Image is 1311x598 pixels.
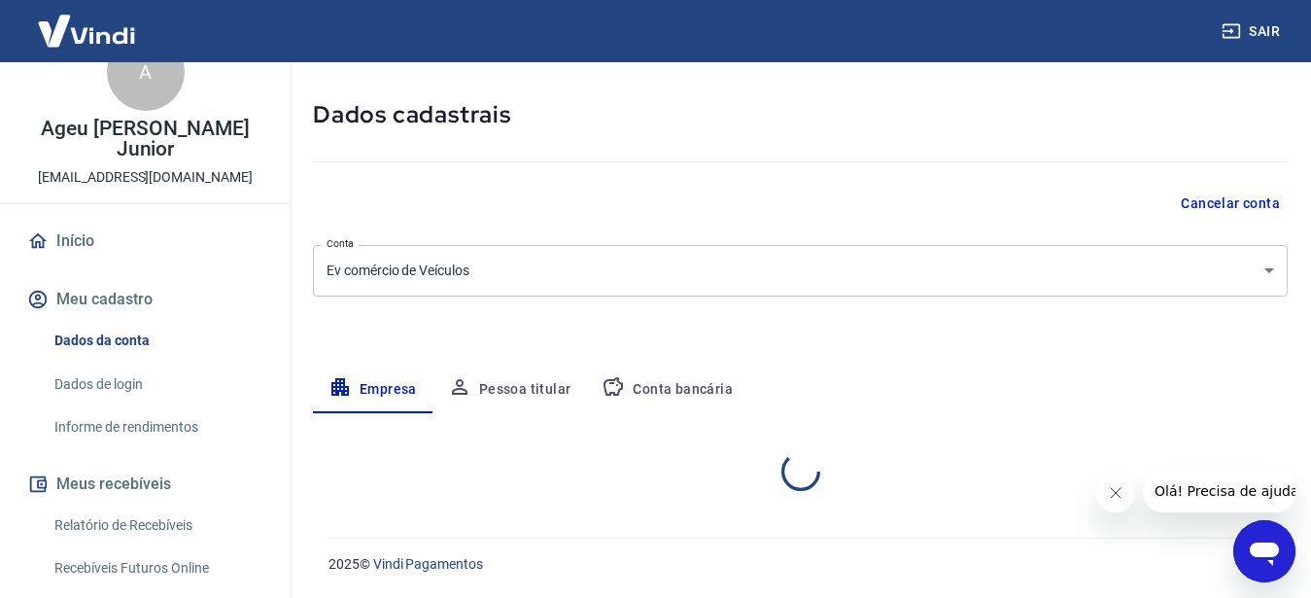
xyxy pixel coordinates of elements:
[16,119,275,159] p: Ageu [PERSON_NAME] Junior
[1173,186,1288,222] button: Cancelar conta
[23,463,267,506] button: Meus recebíveis
[47,365,267,405] a: Dados de login
[47,548,267,588] a: Recebíveis Futuros Online
[23,278,267,321] button: Meu cadastro
[107,33,185,111] div: A
[47,407,267,447] a: Informe de rendimentos
[38,167,253,188] p: [EMAIL_ADDRESS][DOMAIN_NAME]
[313,367,432,413] button: Empresa
[313,245,1288,297] div: Ev comércio de Veículos
[327,236,354,251] label: Conta
[1096,474,1135,512] iframe: Fechar mensagem
[47,506,267,545] a: Relatório de Recebíveis
[1233,520,1295,582] iframe: Botão para abrir a janela de mensagens
[23,1,150,60] img: Vindi
[432,367,587,413] button: Pessoa titular
[586,367,748,413] button: Conta bancária
[23,220,267,263] a: Início
[313,99,1288,130] h5: Dados cadastrais
[1218,14,1288,50] button: Sair
[1143,470,1295,512] iframe: Mensagem da empresa
[47,321,267,361] a: Dados da conta
[12,14,163,29] span: Olá! Precisa de ajuda?
[373,556,483,572] a: Vindi Pagamentos
[328,554,1264,575] p: 2025 ©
